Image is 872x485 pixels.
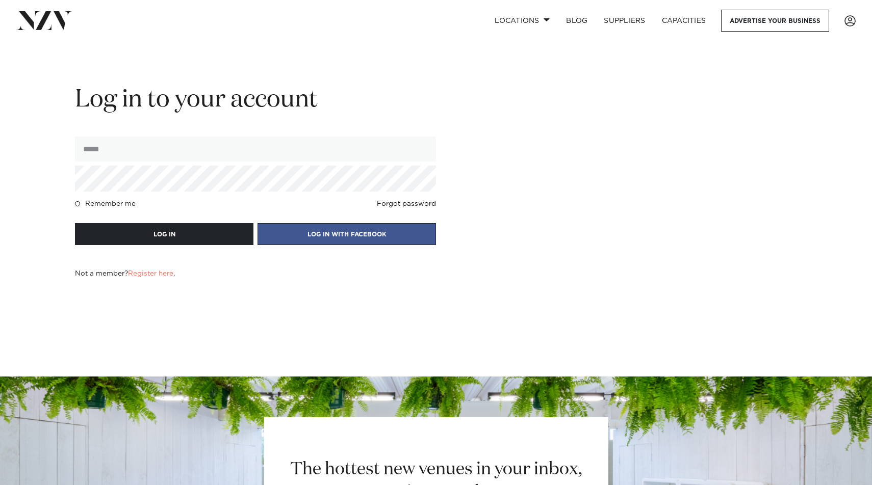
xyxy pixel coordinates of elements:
[558,10,596,32] a: BLOG
[16,11,72,30] img: nzv-logo.png
[721,10,829,32] a: Advertise your business
[596,10,653,32] a: SUPPLIERS
[128,270,173,277] a: Register here
[258,223,436,245] button: LOG IN WITH FACEBOOK
[654,10,714,32] a: Capacities
[85,200,136,208] h4: Remember me
[75,270,175,278] h4: Not a member? .
[75,223,253,245] button: LOG IN
[377,200,436,208] a: Forgot password
[486,10,558,32] a: Locations
[258,229,436,238] a: LOG IN WITH FACEBOOK
[75,84,436,116] h2: Log in to your account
